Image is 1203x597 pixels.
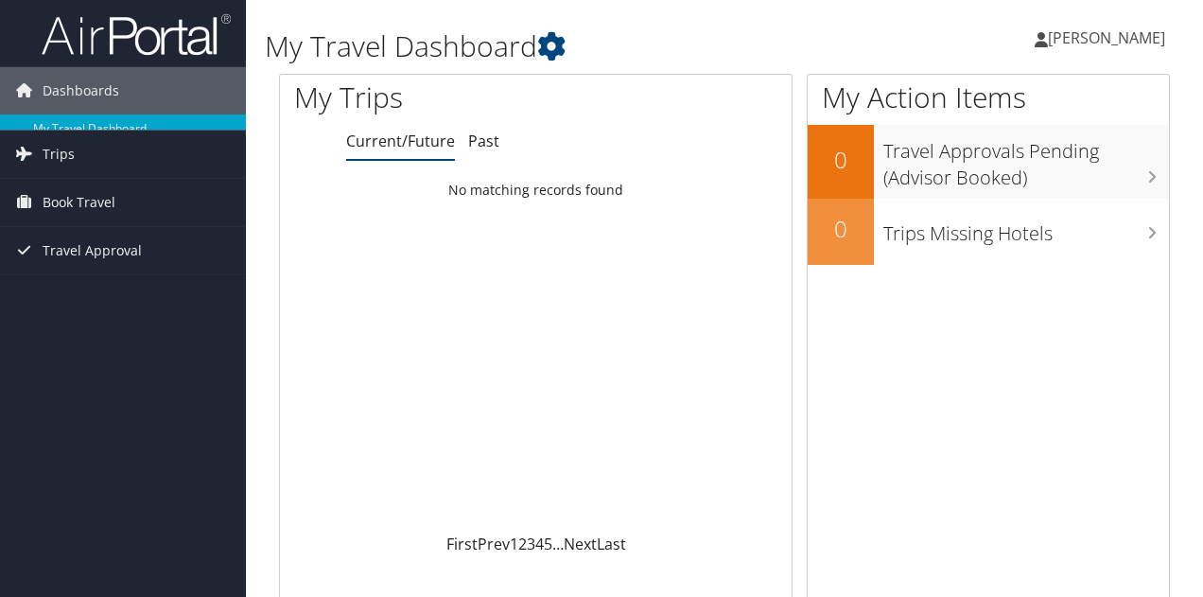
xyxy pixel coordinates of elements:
a: Last [597,534,626,554]
h2: 0 [808,213,874,245]
span: [PERSON_NAME] [1048,27,1165,48]
a: 0Travel Approvals Pending (Advisor Booked) [808,125,1169,198]
a: [PERSON_NAME] [1035,9,1184,66]
a: Prev [478,534,510,554]
a: First [446,534,478,554]
span: Trips [43,131,75,178]
a: 5 [544,534,552,554]
h1: My Action Items [808,78,1169,117]
span: Book Travel [43,179,115,226]
h2: 0 [808,144,874,176]
a: 0Trips Missing Hotels [808,199,1169,265]
h3: Trips Missing Hotels [883,211,1169,247]
a: Past [468,131,499,151]
h1: My Travel Dashboard [265,26,878,66]
img: airportal-logo.png [42,12,231,57]
a: 3 [527,534,535,554]
a: 4 [535,534,544,554]
a: Next [564,534,597,554]
span: Travel Approval [43,227,142,274]
h3: Travel Approvals Pending (Advisor Booked) [883,129,1169,191]
span: Dashboards [43,67,119,114]
span: … [552,534,564,554]
a: 2 [518,534,527,554]
h1: My Trips [294,78,565,117]
a: Current/Future [346,131,455,151]
a: 1 [510,534,518,554]
td: No matching records found [280,173,792,207]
